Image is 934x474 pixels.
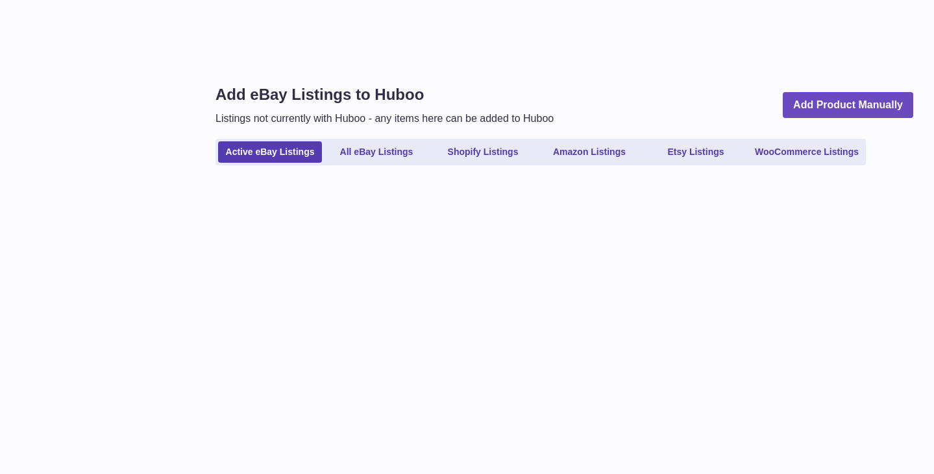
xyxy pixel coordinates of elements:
[215,84,554,105] h1: Add eBay Listings to Huboo
[644,141,748,163] a: Etsy Listings
[218,141,322,163] a: Active eBay Listings
[537,141,641,163] a: Amazon Listings
[783,92,913,119] a: Add Product Manually
[431,141,535,163] a: Shopify Listings
[215,112,554,126] p: Listings not currently with Huboo - any items here can be added to Huboo
[325,141,428,163] a: All eBay Listings
[750,141,863,163] a: WooCommerce Listings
